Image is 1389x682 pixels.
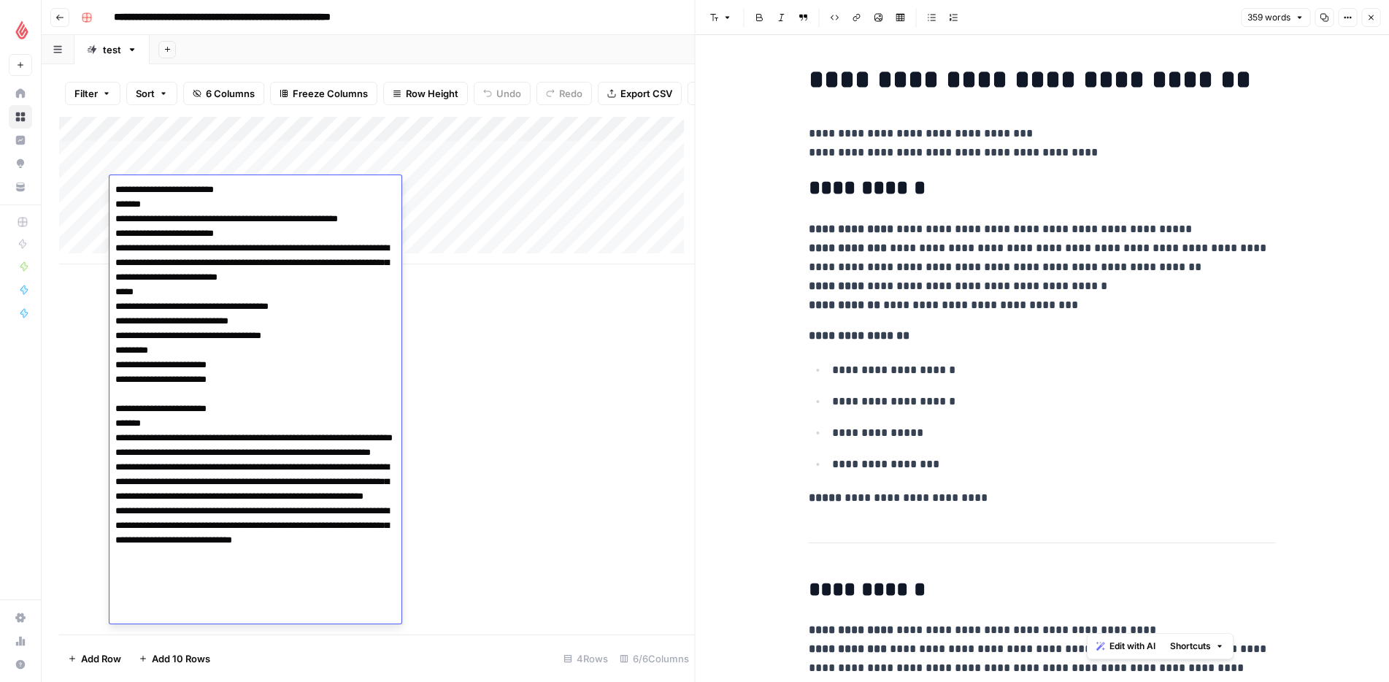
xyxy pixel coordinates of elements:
[1109,640,1155,653] span: Edit with AI
[383,82,468,105] button: Row Height
[9,606,32,629] a: Settings
[598,82,682,105] button: Export CSV
[9,17,35,43] img: Lightspeed Logo
[406,86,458,101] span: Row Height
[1090,637,1161,656] button: Edit with AI
[1247,11,1290,24] span: 359 words
[9,129,32,152] a: Insights
[9,12,32,48] button: Workspace: Lightspeed
[536,82,592,105] button: Redo
[620,86,672,101] span: Export CSV
[183,82,264,105] button: 6 Columns
[9,105,32,129] a: Browse
[81,651,121,666] span: Add Row
[9,653,32,676] button: Help + Support
[206,86,255,101] span: 6 Columns
[126,82,177,105] button: Sort
[152,651,210,666] span: Add 10 Rows
[59,647,130,670] button: Add Row
[1164,637,1230,656] button: Shortcuts
[1170,640,1211,653] span: Shortcuts
[474,82,531,105] button: Undo
[136,86,155,101] span: Sort
[74,35,150,64] a: test
[130,647,219,670] button: Add 10 Rows
[9,152,32,175] a: Opportunities
[65,82,120,105] button: Filter
[1241,8,1310,27] button: 359 words
[9,629,32,653] a: Usage
[293,86,368,101] span: Freeze Columns
[558,647,614,670] div: 4 Rows
[9,82,32,105] a: Home
[614,647,695,670] div: 6/6 Columns
[103,42,121,57] div: test
[559,86,582,101] span: Redo
[496,86,521,101] span: Undo
[74,86,98,101] span: Filter
[270,82,377,105] button: Freeze Columns
[9,175,32,199] a: Your Data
